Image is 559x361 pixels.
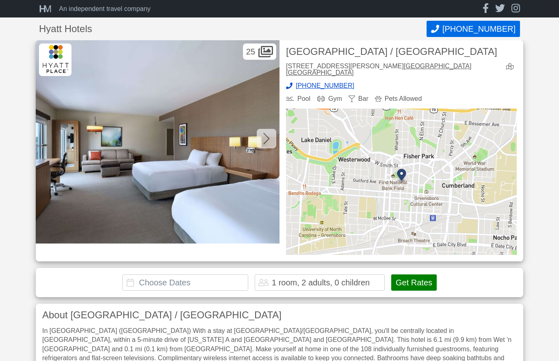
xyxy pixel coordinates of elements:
div: An independent travel company [59,6,150,12]
div: Pool [286,96,310,102]
a: facebook [483,3,489,14]
a: HM [39,4,56,14]
div: Pets Allowed [375,96,422,102]
input: Choose Dates [122,274,248,291]
a: view map [506,63,517,76]
button: Call [427,21,520,37]
h2: [GEOGRAPHIC_DATA] / [GEOGRAPHIC_DATA] [286,47,517,57]
div: Bar [349,96,368,102]
a: instagram [511,3,520,14]
a: [GEOGRAPHIC_DATA] [GEOGRAPHIC_DATA] [286,63,471,76]
img: Featured [36,40,279,244]
span: [PHONE_NUMBER] [296,83,354,89]
div: [STREET_ADDRESS][PERSON_NAME] [286,63,500,76]
img: map [286,109,517,255]
a: twitter [495,3,505,14]
h1: Hyatt Hotels [39,24,427,34]
img: Hyatt Hotels [39,43,71,76]
div: 1 room, 2 adults, 0 children [272,278,370,287]
div: 25 [243,43,276,60]
div: Gym [317,96,342,102]
span: H [39,3,43,14]
span: M [43,3,49,14]
h3: About [GEOGRAPHIC_DATA] / [GEOGRAPHIC_DATA] [42,310,517,320]
button: Get Rates [391,274,437,291]
span: [PHONE_NUMBER] [442,24,516,34]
